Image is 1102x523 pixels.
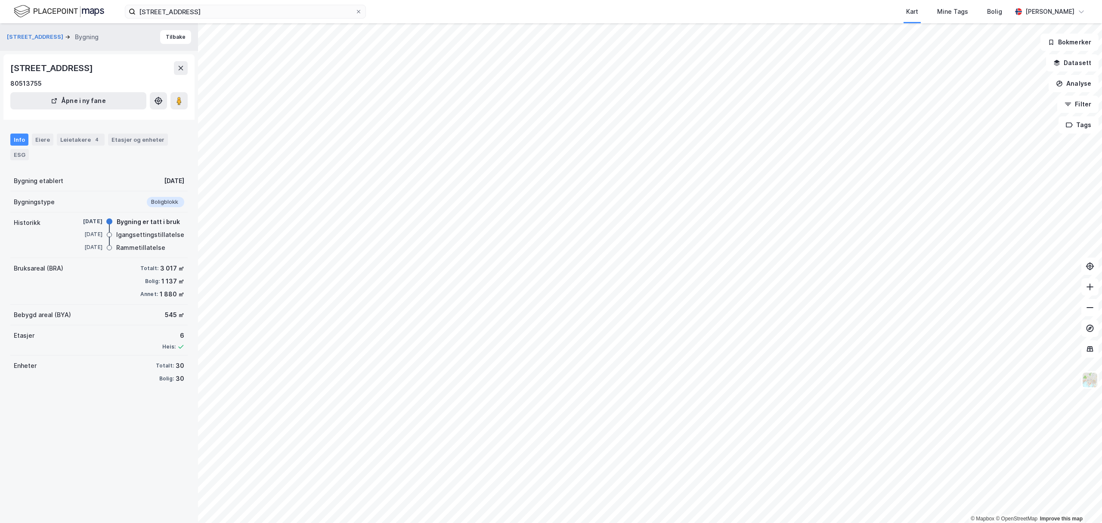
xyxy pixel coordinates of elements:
div: Info [10,134,28,146]
div: [DATE] [68,218,102,225]
div: [DATE] [68,230,102,238]
div: Bruksareal (BRA) [14,263,63,274]
div: Bolig: [159,375,174,382]
div: 30 [176,361,184,371]
div: Etasjer [14,330,34,341]
div: Bygning etablert [14,176,63,186]
div: Etasjer og enheter [111,136,164,143]
div: 1 880 ㎡ [160,289,184,299]
button: Tilbake [160,30,191,44]
button: Tags [1059,116,1099,134]
div: Leietakere [57,134,105,146]
div: ESG [10,149,29,160]
div: Bygningstype [14,197,55,207]
div: Igangsettingstillatelse [116,230,184,240]
div: Kart [906,6,918,17]
button: Datasett [1046,54,1099,72]
a: Improve this map [1040,516,1083,522]
a: OpenStreetMap [996,516,1037,522]
div: Totalt: [140,265,158,272]
div: Mine Tags [937,6,968,17]
div: Bolig [987,6,1002,17]
div: 3 017 ㎡ [160,263,184,274]
div: 80513755 [10,78,42,89]
div: Eiere [32,134,53,146]
button: [STREET_ADDRESS] [7,33,65,41]
img: Z [1082,372,1098,388]
div: Bygning er tatt i bruk [117,217,180,227]
div: Rammetillatelse [116,243,165,253]
div: 545 ㎡ [165,310,184,320]
div: Bebygd areal (BYA) [14,310,71,320]
div: Bolig: [145,278,160,285]
div: Totalt: [156,362,174,369]
div: Annet: [140,291,158,298]
div: Historikk [14,218,40,228]
div: 30 [176,374,184,384]
div: [PERSON_NAME] [1025,6,1074,17]
img: logo.f888ab2527a4732fd821a326f86c7f29.svg [14,4,104,19]
div: 6 [162,330,184,341]
div: 4 [93,135,101,144]
div: [STREET_ADDRESS] [10,61,95,75]
iframe: Chat Widget [1059,482,1102,523]
div: [DATE] [164,176,184,186]
button: Bokmerker [1040,34,1099,51]
input: Søk på adresse, matrikkel, gårdeiere, leietakere eller personer [136,5,355,18]
div: Bygning [75,32,99,42]
button: Analyse [1049,75,1099,92]
div: Heis: [162,343,176,350]
div: Enheter [14,361,37,371]
div: Kontrollprogram for chat [1059,482,1102,523]
div: [DATE] [68,243,102,251]
div: 1 137 ㎡ [161,276,184,286]
button: Filter [1057,96,1099,113]
a: Mapbox [971,516,994,522]
button: Åpne i ny fane [10,92,146,109]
